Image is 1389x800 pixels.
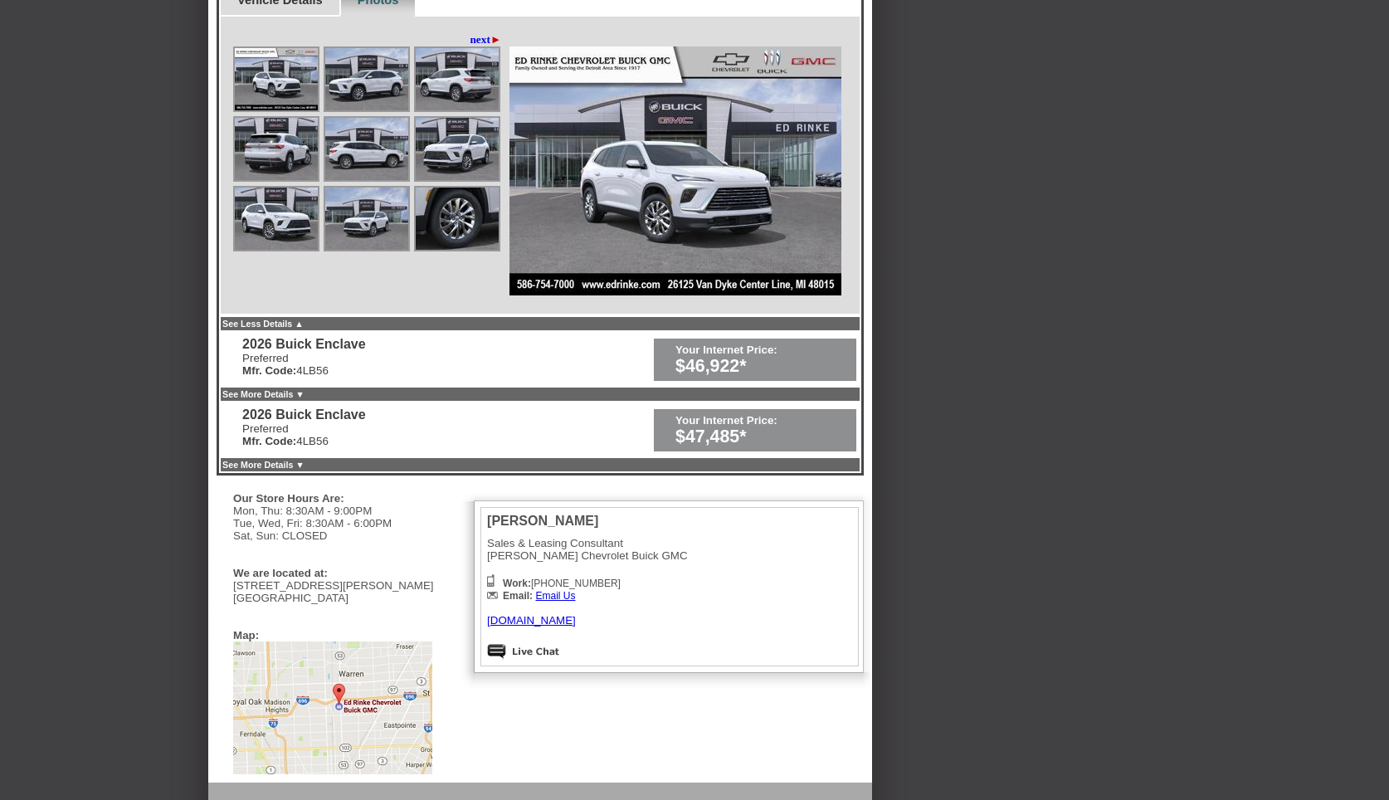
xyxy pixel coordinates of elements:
[486,643,559,661] img: Icon_LiveChat.png
[242,364,296,377] b: Mfr. Code:
[242,422,366,447] div: Preferred 4LB56
[233,629,259,641] div: Map:
[535,590,575,602] a: Email Us
[242,435,296,447] b: Mfr. Code:
[233,567,425,579] div: We are located at:
[470,33,501,46] a: next►
[416,48,499,110] img: Image.aspx
[222,389,305,399] a: See More Details ▼
[242,407,366,422] div: 2026 Buick Enclave
[509,46,841,295] img: Image.aspx
[235,118,318,180] img: Image.aspx
[487,574,495,587] img: Icon_Phone.png
[235,48,318,110] img: Image.aspx
[503,578,531,589] b: Work:
[222,319,304,329] a: See Less Details ▲
[675,356,848,377] div: $46,922*
[675,414,848,427] div: Your Internet Price:
[242,352,366,377] div: Preferred 4LB56
[487,514,687,529] div: [PERSON_NAME]
[490,33,501,46] span: ►
[233,505,433,542] div: Mon, Thu: 8:30AM - 9:00PM Tue, Wed, Fri: 8:30AM - 6:00PM Sat, Sun: CLOSED
[503,578,621,589] span: [PHONE_NUMBER]
[242,337,366,352] div: 2026 Buick Enclave
[416,188,499,250] img: Image.aspx
[222,460,305,470] a: See More Details ▼
[325,48,408,110] img: Image.aspx
[487,614,576,627] a: [DOMAIN_NAME]
[416,118,499,180] img: Image.aspx
[233,579,433,604] div: [STREET_ADDRESS][PERSON_NAME] [GEOGRAPHIC_DATA]
[675,344,848,356] div: Your Internet Price:
[235,188,318,250] img: Image.aspx
[487,514,687,627] div: Sales & Leasing Consultant [PERSON_NAME] Chevrolet Buick GMC
[233,492,425,505] div: Our Store Hours Are:
[325,188,408,250] img: Image.aspx
[487,592,498,599] img: Icon_Email2.png
[675,427,848,447] div: $47,485*
[503,590,533,602] b: Email:
[325,118,408,180] img: Image.aspx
